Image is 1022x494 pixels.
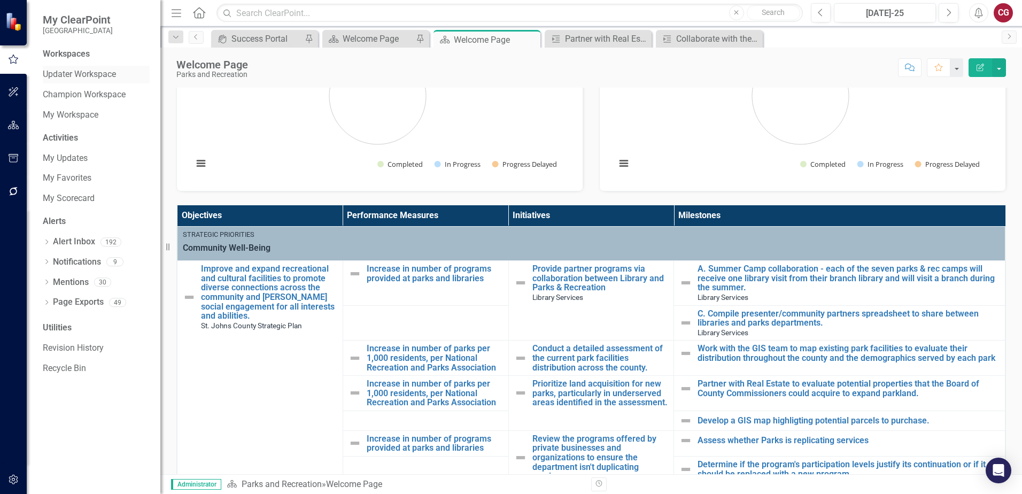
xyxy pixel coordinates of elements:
button: Search [747,5,800,20]
a: Collaborate with the Intergovernmental Affairs team to assess programs and Capital Improvement Pr... [659,32,760,45]
a: Recycle Bin [43,362,150,375]
td: Double-Click to Edit Right Click for Context Menu [674,430,1005,456]
button: Show Progress Delayed [492,159,558,169]
img: Not Defined [679,382,692,395]
a: Develop a GIS map highligting potential parcels to purchase. [698,416,1000,426]
span: Library Services [698,293,748,302]
img: Not Defined [183,291,196,304]
button: View chart menu, Chart [616,156,631,171]
button: Show Completed [800,159,846,169]
button: Show In Progress [435,159,481,169]
a: Increase in number of parks per 1,000 residents, per National Recreation and Parks Association [367,379,503,407]
a: My Workspace [43,109,150,121]
div: Welcome Page [454,33,538,47]
td: Double-Click to Edit Right Click for Context Menu [674,305,1005,341]
a: Notifications [53,256,101,268]
a: A. Summer Camp collaboration - each of the seven parks & rec camps will receive one library visit... [698,264,1000,292]
a: Assess whether Parks is replicating services [698,436,1000,445]
div: Strategic Priorities [183,230,1000,240]
img: Not Defined [679,276,692,289]
div: Partner with Real Estate to evaluate potential properties that the Board of County Commissioners ... [565,32,649,45]
img: Not Defined [679,347,692,360]
td: Double-Click to Edit Right Click for Context Menu [508,341,674,376]
a: My Updates [43,152,150,165]
a: Welcome Page [325,32,413,45]
button: View chart menu, Chart [193,156,208,171]
img: Not Defined [679,434,692,447]
div: Chart. Highcharts interactive chart. [610,20,995,180]
div: Workspaces [43,48,90,60]
div: [DATE]-25 [838,7,932,20]
div: Utilities [43,322,150,334]
div: 30 [94,278,111,287]
a: Parks and Recreation [242,479,322,489]
td: Double-Click to Edit Right Click for Context Menu [674,376,1005,411]
div: Alerts [43,215,150,228]
img: Not Defined [679,317,692,329]
img: Not Defined [349,267,361,280]
div: Activities [43,132,150,144]
div: 192 [100,237,121,246]
a: Conduct a detailed assessment of the current park facilities distribution across the county. [532,344,669,372]
img: Not Defined [349,352,361,365]
td: Double-Click to Edit Right Click for Context Menu [508,261,674,341]
td: Double-Click to Edit Right Click for Context Menu [343,341,508,376]
button: CG [994,3,1013,22]
a: Increase in number of programs provided at parks and libraries [367,264,503,283]
a: Prioritize land acquisition for new parks, particularly in underserved areas identified in the as... [532,379,669,407]
div: Parks and Recreation [176,71,248,79]
span: Library Services [532,293,583,302]
svg: Interactive chart [610,20,990,180]
td: Double-Click to Edit Right Click for Context Menu [343,261,508,305]
span: St. Johns County Strategic Plan [201,321,302,330]
td: Double-Click to Edit [177,227,1005,261]
div: Welcome Page [176,59,248,71]
a: Alert Inbox [53,236,95,248]
a: Revision History [43,342,150,354]
button: Show Completed [377,159,423,169]
a: Success Portal [214,32,302,45]
input: Search ClearPoint... [216,4,803,22]
a: Updater Workspace [43,68,150,81]
a: Work with the GIS team to map existing park facilities to evaluate their distribution throughout ... [698,344,1000,362]
div: Success Portal [231,32,302,45]
span: Library Services [698,328,748,337]
a: Determine if the program's participation levels justify its continuation or if it should be repla... [698,460,1000,478]
img: Not Defined [349,387,361,399]
div: Welcome Page [326,479,382,489]
button: [DATE]-25 [834,3,936,22]
a: Increase in number of parks per 1,000 residents, per National Recreation and Parks Association [367,344,503,372]
img: Not Defined [514,387,527,399]
td: Double-Click to Edit Right Click for Context Menu [674,341,1005,376]
a: My Favorites [43,172,150,184]
div: 9 [106,257,123,266]
a: Partner with Real Estate to evaluate potential properties that the Board of County Commissioners ... [547,32,649,45]
img: Not Defined [514,276,527,289]
td: Double-Click to Edit Right Click for Context Menu [343,430,508,456]
div: Chart. Highcharts interactive chart. [188,20,572,180]
span: Community Well-Being [183,242,1000,254]
td: Double-Click to Edit Right Click for Context Menu [674,411,1005,430]
a: Provide partner programs via collaboration between Library and Parks & Recreation [532,264,669,292]
div: 49 [109,298,126,307]
a: Increase in number of programs provided at parks and libraries [367,434,503,453]
a: C. Compile presenter/community partners spreadsheet to share between libraries and parks departme... [698,309,1000,328]
img: Not Defined [679,414,692,427]
span: My ClearPoint [43,13,113,26]
div: » [227,478,583,491]
img: Not Defined [514,352,527,365]
button: Show Progress Delayed [915,159,981,169]
img: ClearPoint Strategy [5,11,25,32]
img: Not Defined [514,451,527,464]
small: [GEOGRAPHIC_DATA] [43,26,113,35]
span: Administrator [171,479,221,490]
td: Double-Click to Edit Right Click for Context Menu [508,376,674,431]
svg: Interactive chart [188,20,568,180]
td: Double-Click to Edit Right Click for Context Menu [674,261,1005,305]
a: Partner with Real Estate to evaluate potential properties that the Board of County Commissioners ... [698,379,1000,398]
a: Page Exports [53,296,104,308]
a: Mentions [53,276,89,289]
a: Review the programs offered by private businesses and organizations to ensure the department isn'... [532,434,669,481]
div: Welcome Page [343,32,413,45]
